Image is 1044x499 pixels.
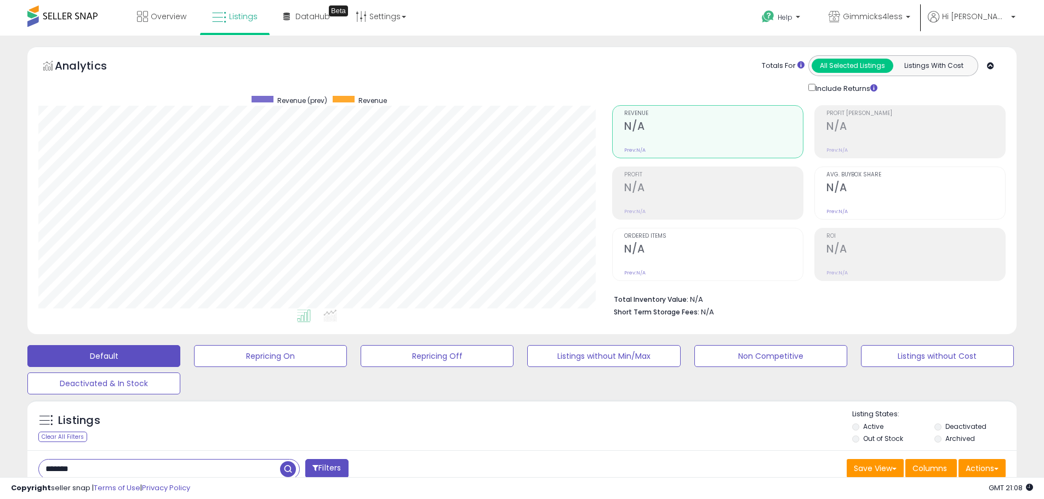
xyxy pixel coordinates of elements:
[905,459,957,478] button: Columns
[989,483,1033,493] span: 2025-08-11 21:08 GMT
[826,172,1005,178] span: Avg. Buybox Share
[826,181,1005,196] h2: N/A
[694,345,847,367] button: Non Competitive
[800,82,891,94] div: Include Returns
[893,59,974,73] button: Listings With Cost
[959,459,1006,478] button: Actions
[624,181,803,196] h2: N/A
[624,269,646,276] small: Prev: N/A
[58,413,100,428] h5: Listings
[38,432,87,442] div: Clear All Filters
[852,409,1017,420] p: Listing States:
[843,11,903,22] span: Gimmicks4less
[753,2,811,36] a: Help
[624,120,803,135] h2: N/A
[624,147,646,153] small: Prev: N/A
[151,11,186,22] span: Overview
[826,147,848,153] small: Prev: N/A
[624,172,803,178] span: Profit
[945,422,986,431] label: Deactivated
[295,11,330,22] span: DataHub
[778,13,792,22] span: Help
[812,59,893,73] button: All Selected Listings
[361,345,514,367] button: Repricing Off
[826,111,1005,117] span: Profit [PERSON_NAME]
[826,243,1005,257] h2: N/A
[624,208,646,215] small: Prev: N/A
[701,307,714,317] span: N/A
[329,5,348,16] div: Tooltip anchor
[624,111,803,117] span: Revenue
[847,459,904,478] button: Save View
[624,243,803,257] h2: N/A
[614,307,699,317] b: Short Term Storage Fees:
[624,233,803,239] span: Ordered Items
[142,483,190,493] a: Privacy Policy
[27,345,180,367] button: Default
[358,96,387,105] span: Revenue
[826,208,848,215] small: Prev: N/A
[861,345,1014,367] button: Listings without Cost
[762,61,805,71] div: Totals For
[863,434,903,443] label: Out of Stock
[945,434,975,443] label: Archived
[11,483,51,493] strong: Copyright
[229,11,258,22] span: Listings
[277,96,327,105] span: Revenue (prev)
[94,483,140,493] a: Terms of Use
[912,463,947,474] span: Columns
[527,345,680,367] button: Listings without Min/Max
[614,292,997,305] li: N/A
[27,372,180,394] button: Deactivated & In Stock
[194,345,347,367] button: Repricing On
[942,11,1008,22] span: Hi [PERSON_NAME]
[928,11,1016,36] a: Hi [PERSON_NAME]
[826,269,848,276] small: Prev: N/A
[305,459,348,478] button: Filters
[863,422,883,431] label: Active
[11,483,190,494] div: seller snap | |
[55,58,128,76] h5: Analytics
[826,233,1005,239] span: ROI
[614,295,688,304] b: Total Inventory Value:
[761,10,775,24] i: Get Help
[826,120,1005,135] h2: N/A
